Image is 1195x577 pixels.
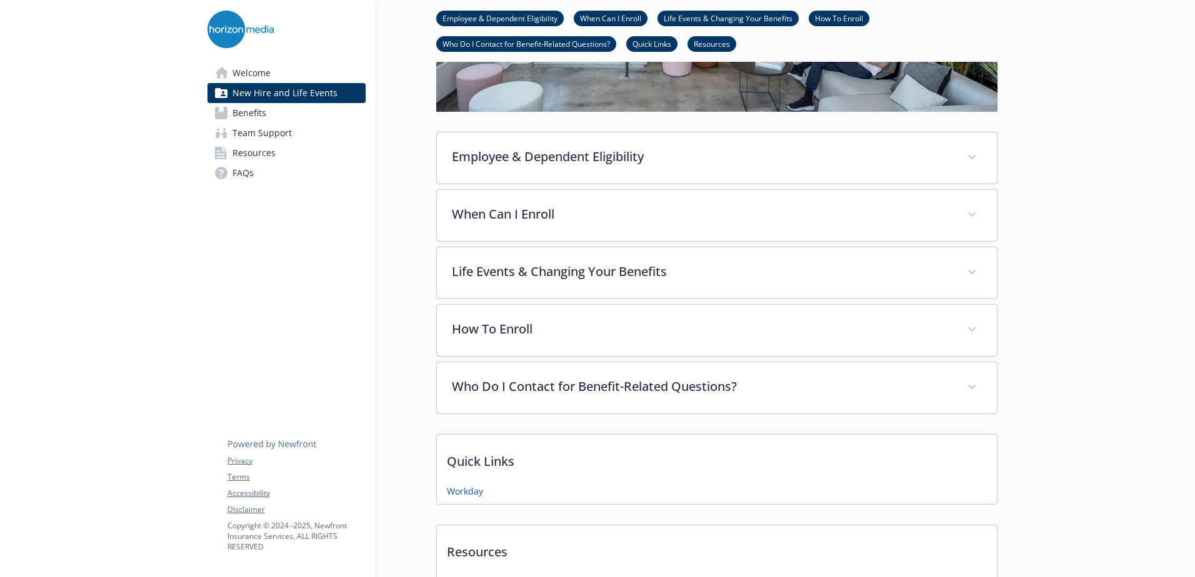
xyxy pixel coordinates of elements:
a: Team Support [207,123,366,143]
div: Life Events & Changing Your Benefits [437,247,997,298]
p: How To Enroll [452,320,952,338]
a: Quick Links [626,37,677,49]
a: Resources [687,37,736,49]
a: Accessibility [227,488,365,499]
p: Copyright © 2024 - 2025 , Newfront Insurance Services, ALL RIGHTS RESERVED [227,520,365,552]
a: Employee & Dependent Eligibility [436,12,564,24]
a: Privacy [227,455,365,466]
p: When Can I Enroll [452,205,952,224]
p: Resources [437,525,997,571]
div: Who Do I Contact for Benefit-Related Questions? [437,362,997,413]
span: FAQs [232,163,254,183]
a: Terms [227,471,365,483]
div: How To Enroll [437,305,997,356]
p: Employee & Dependent Eligibility [452,147,952,166]
span: Welcome [232,63,271,83]
a: Who Do I Contact for Benefit-Related Questions? [436,37,616,49]
a: Workday [447,485,483,498]
span: Team Support [232,123,292,143]
span: New Hire and Life Events [232,83,337,103]
p: Quick Links [437,435,997,481]
a: How To Enroll [809,12,869,24]
a: Disclaimer [227,504,365,515]
a: Welcome [207,63,366,83]
p: Life Events & Changing Your Benefits [452,262,952,281]
span: Benefits [232,103,266,123]
a: FAQs [207,163,366,183]
a: Resources [207,143,366,163]
div: Employee & Dependent Eligibility [437,132,997,184]
a: Benefits [207,103,366,123]
a: New Hire and Life Events [207,83,366,103]
a: When Can I Enroll [574,12,647,24]
span: Resources [232,143,276,163]
div: When Can I Enroll [437,190,997,241]
p: Who Do I Contact for Benefit-Related Questions? [452,377,952,396]
a: Life Events & Changing Your Benefits [657,12,799,24]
